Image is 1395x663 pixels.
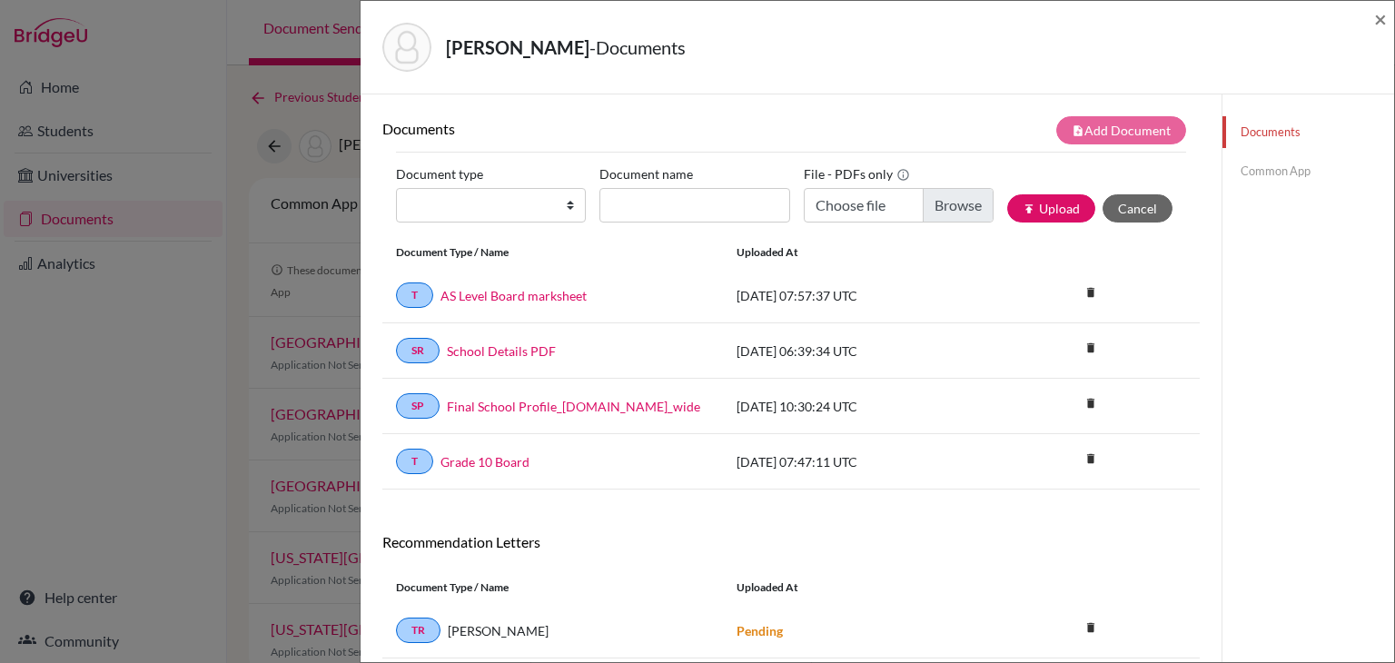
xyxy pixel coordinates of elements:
a: Documents [1222,116,1394,148]
a: SR [396,338,440,363]
div: Document Type / Name [382,244,723,261]
span: [PERSON_NAME] [448,621,549,640]
a: delete [1077,392,1104,417]
span: × [1374,5,1387,32]
label: Document name [599,160,693,188]
i: note_add [1072,124,1084,137]
span: - Documents [589,36,686,58]
i: delete [1077,445,1104,472]
div: [DATE] 07:47:11 UTC [723,452,995,471]
h6: Documents [382,120,791,137]
div: Document Type / Name [382,579,723,596]
button: note_addAdd Document [1056,116,1186,144]
a: Grade 10 Board [440,452,529,471]
a: delete [1077,617,1104,641]
i: delete [1077,334,1104,361]
i: publish [1023,203,1035,215]
button: Close [1374,8,1387,30]
label: File - PDFs only [804,160,910,188]
i: delete [1077,390,1104,417]
i: delete [1077,614,1104,641]
i: delete [1077,279,1104,306]
a: SP [396,393,440,419]
a: AS Level Board marksheet [440,286,587,305]
div: [DATE] 07:57:37 UTC [723,286,995,305]
a: School Details PDF [447,341,556,361]
h6: Recommendation Letters [382,533,1200,550]
button: publishUpload [1007,194,1095,223]
a: Common App [1222,155,1394,187]
label: Document type [396,160,483,188]
a: Final School Profile_[DOMAIN_NAME]_wide [447,397,700,416]
a: delete [1077,448,1104,472]
a: delete [1077,282,1104,306]
a: TR [396,618,440,643]
div: [DATE] 10:30:24 UTC [723,397,995,416]
strong: Pending [737,623,783,638]
div: Uploaded at [723,244,995,261]
a: delete [1077,337,1104,361]
div: Uploaded at [723,579,995,596]
a: T [396,449,433,474]
button: Cancel [1103,194,1172,223]
div: [DATE] 06:39:34 UTC [723,341,995,361]
strong: [PERSON_NAME] [446,36,589,58]
a: T [396,282,433,308]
